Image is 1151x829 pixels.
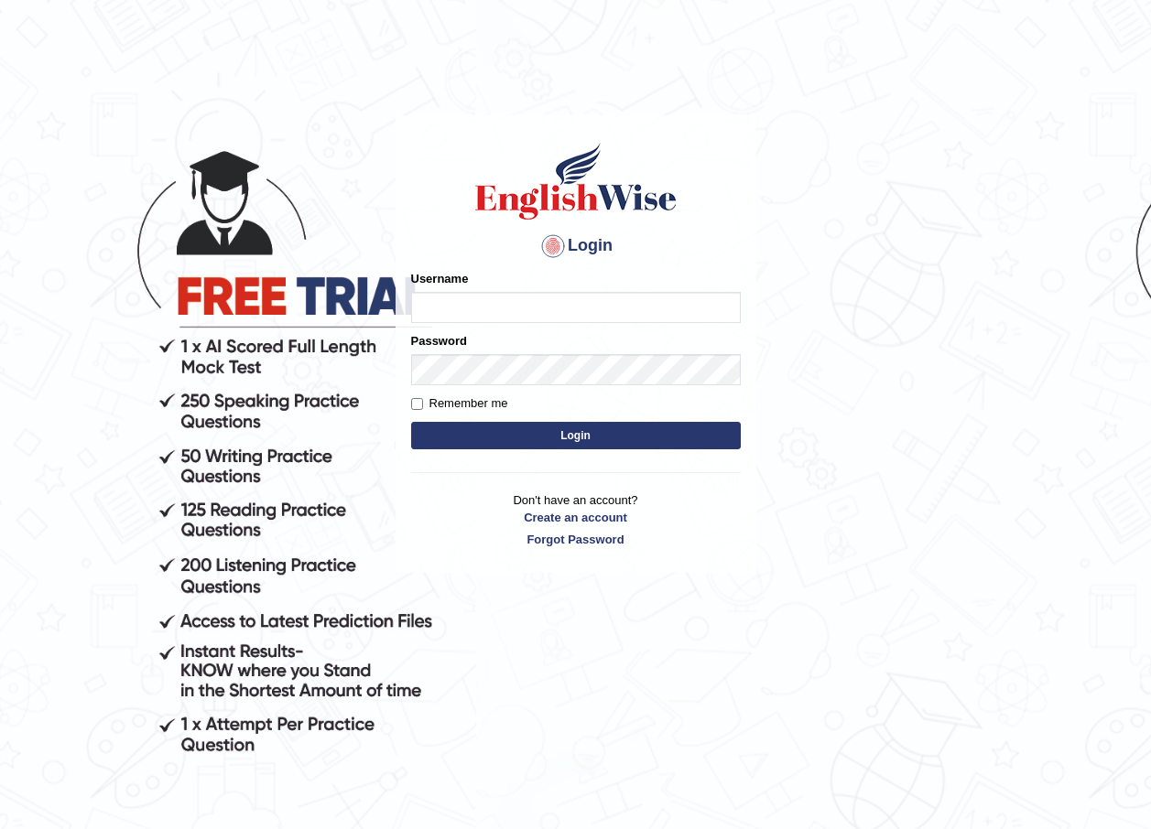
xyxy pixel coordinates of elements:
label: Remember me [411,394,508,413]
button: Login [411,422,741,449]
a: Create an account [411,509,741,526]
label: Password [411,332,467,350]
img: Logo of English Wise sign in for intelligent practice with AI [472,140,680,222]
input: Remember me [411,398,423,410]
h4: Login [411,231,741,261]
p: Don't have an account? [411,491,741,548]
label: Username [411,270,469,287]
a: Forgot Password [411,531,741,548]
